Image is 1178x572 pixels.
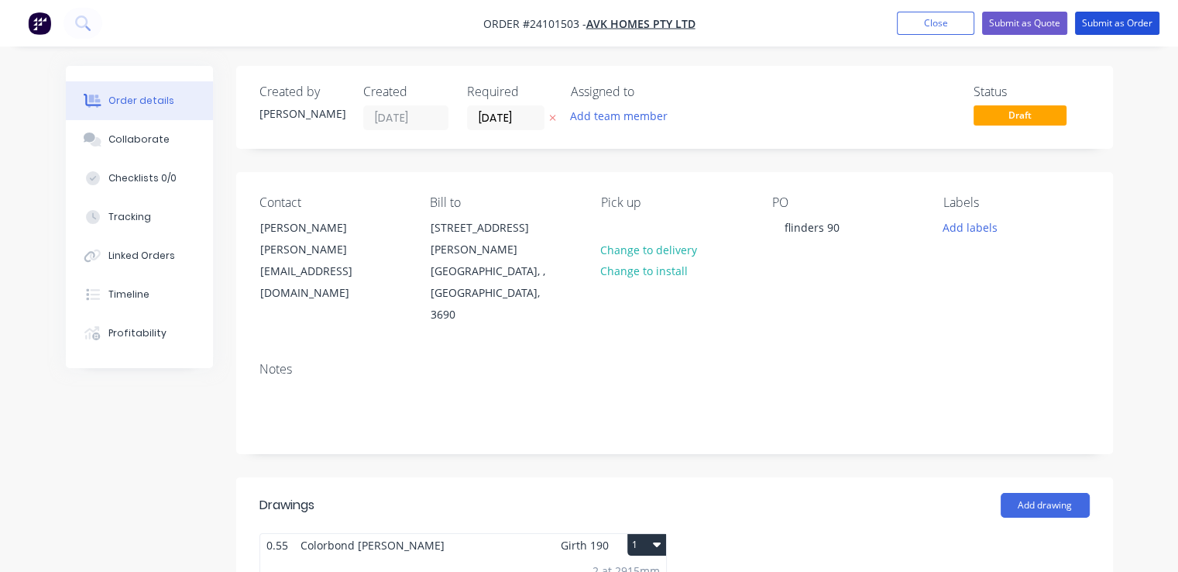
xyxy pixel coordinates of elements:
[592,260,696,281] button: Change to install
[935,216,1006,237] button: Add labels
[601,195,747,210] div: Pick up
[467,84,552,99] div: Required
[66,159,213,198] button: Checklists 0/0
[108,171,177,185] div: Checklists 0/0
[982,12,1067,35] button: Submit as Quote
[974,105,1066,125] span: Draft
[108,133,170,146] div: Collaborate
[772,216,852,239] div: flinders 90
[260,534,294,556] span: 0.55
[772,195,919,210] div: PO
[897,12,974,35] button: Close
[108,326,167,340] div: Profitability
[431,217,559,260] div: [STREET_ADDRESS][PERSON_NAME]
[108,249,175,263] div: Linked Orders
[483,16,586,31] span: Order #24101503 -
[943,195,1090,210] div: Labels
[571,105,676,126] button: Add team member
[1001,493,1090,518] button: Add drawing
[259,84,345,99] div: Created by
[430,195,576,210] div: Bill to
[417,216,572,326] div: [STREET_ADDRESS][PERSON_NAME][GEOGRAPHIC_DATA], , [GEOGRAPHIC_DATA], 3690
[586,16,695,31] a: AVK Homes Pty Ltd
[66,275,213,314] button: Timeline
[294,534,451,556] span: Colorbond [PERSON_NAME]
[259,105,345,122] div: [PERSON_NAME]
[66,198,213,236] button: Tracking
[363,84,448,99] div: Created
[260,217,389,239] div: [PERSON_NAME]
[108,94,174,108] div: Order details
[66,81,213,120] button: Order details
[259,496,314,515] div: Drawings
[66,314,213,353] button: Profitability
[561,534,609,556] span: Girth 190
[562,105,675,126] button: Add team member
[108,210,151,224] div: Tracking
[108,288,149,302] div: Timeline
[974,84,1090,99] div: Status
[571,84,726,99] div: Assigned to
[259,195,406,210] div: Contact
[66,120,213,159] button: Collaborate
[247,216,402,305] div: [PERSON_NAME][PERSON_NAME][EMAIL_ADDRESS][DOMAIN_NAME]
[259,362,1090,377] div: Notes
[431,260,559,326] div: [GEOGRAPHIC_DATA], , [GEOGRAPHIC_DATA], 3690
[1075,12,1159,35] button: Submit as Order
[260,239,389,304] div: [PERSON_NAME][EMAIL_ADDRESS][DOMAIN_NAME]
[28,12,51,35] img: Factory
[66,236,213,275] button: Linked Orders
[592,239,706,260] button: Change to delivery
[627,534,666,556] button: 1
